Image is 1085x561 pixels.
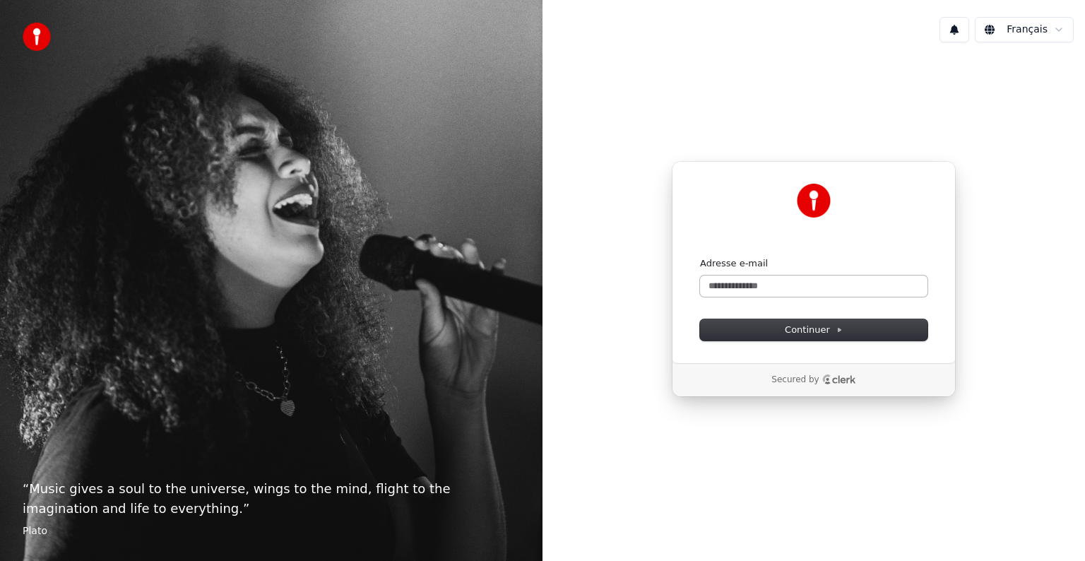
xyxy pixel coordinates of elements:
[23,524,520,538] footer: Plato
[822,374,856,384] a: Clerk logo
[797,184,831,218] img: Youka
[700,319,927,341] button: Continuer
[700,257,768,270] label: Adresse e-mail
[23,479,520,519] p: “ Music gives a soul to the universe, wings to the mind, flight to the imagination and life to ev...
[771,374,819,386] p: Secured by
[785,324,843,336] span: Continuer
[23,23,51,51] img: youka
